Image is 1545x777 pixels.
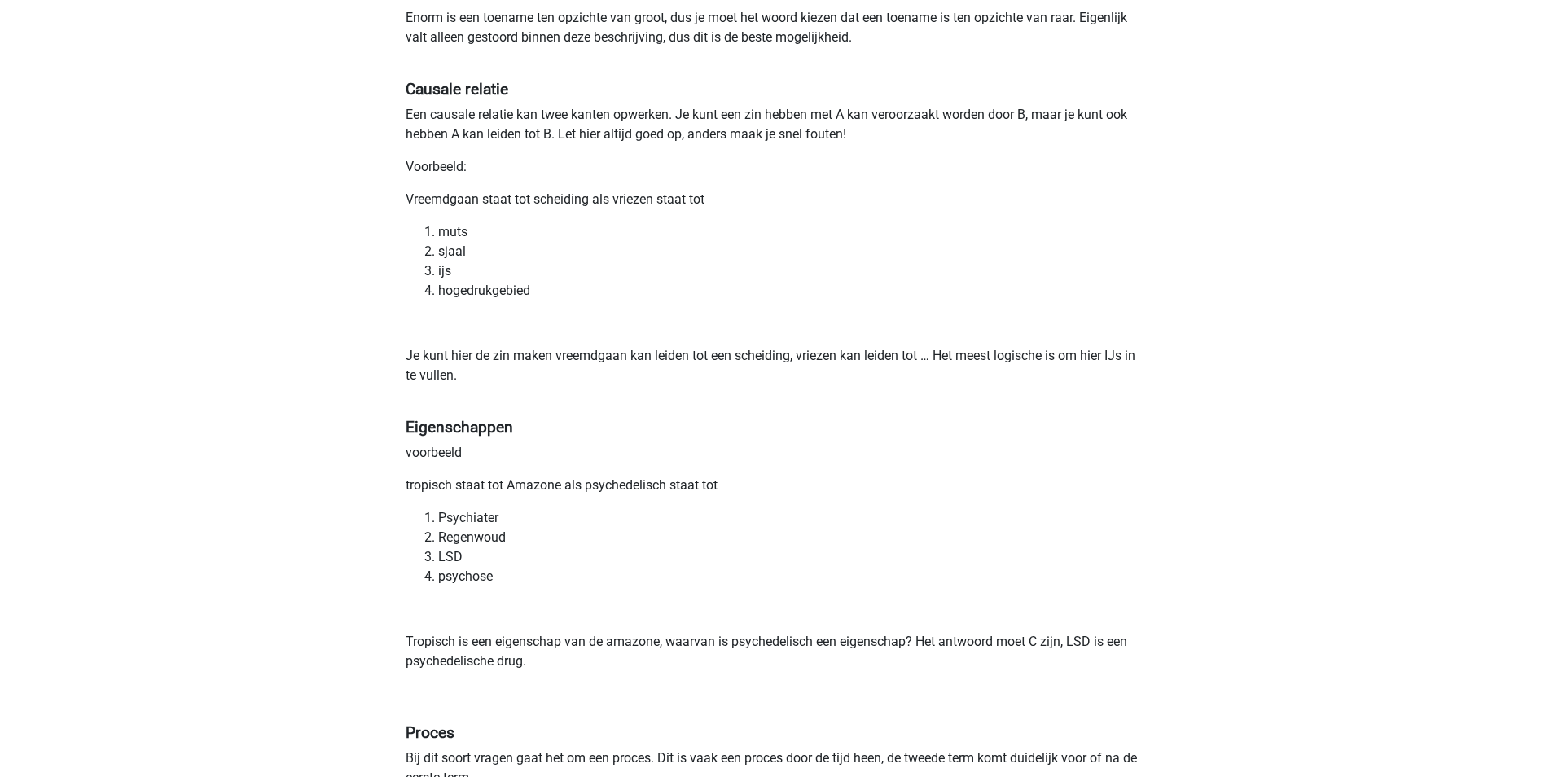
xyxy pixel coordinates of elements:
[406,632,1140,710] p: Tropisch is een eigenschap van de amazone, waarvan is psychedelisch een eigenschap? Het antwoord ...
[406,105,1140,144] p: Een causale relatie kan twee kanten opwerken. Je kunt een zin hebben met A kan veroorzaakt worden...
[438,528,1140,547] li: Regenwoud
[438,261,1140,281] li: ijs
[406,723,454,742] b: Proces
[438,508,1140,528] li: Psychiater
[438,242,1140,261] li: sjaal
[438,567,1140,586] li: psychose
[406,418,513,437] b: Eigenschappen
[406,8,1140,67] p: Enorm is een toename ten opzichte van groot, dus je moet het woord kiezen dat een toename is ten ...
[406,80,508,99] b: Causale relatie
[438,547,1140,567] li: LSD
[406,157,1140,177] p: Voorbeeld:
[406,443,1140,463] p: voorbeeld
[406,476,1140,495] p: tropisch staat tot Amazone als psychedelisch staat tot
[406,190,1140,209] p: Vreemdgaan staat tot scheiding als vriezen staat tot
[438,222,1140,242] li: muts
[406,346,1140,405] p: Je kunt hier de zin maken vreemdgaan kan leiden tot een scheiding, vriezen kan leiden tot … Het m...
[438,281,1140,301] li: hogedrukgebied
